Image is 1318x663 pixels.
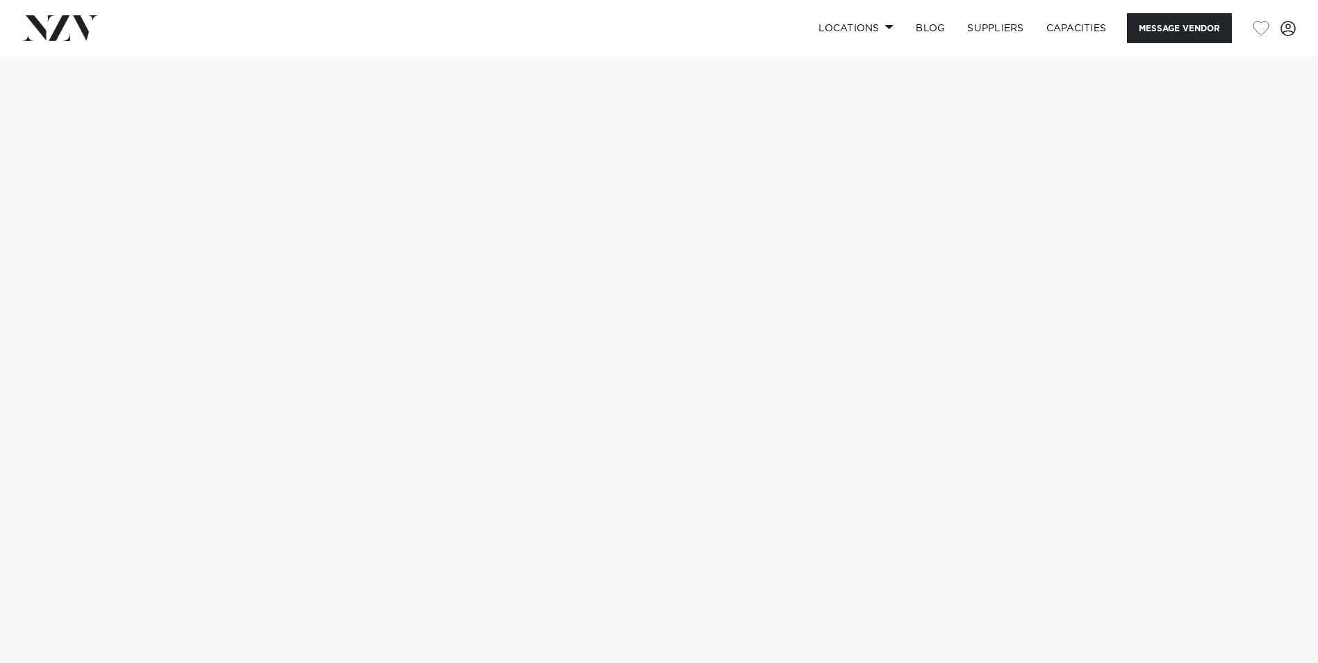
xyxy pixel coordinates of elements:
button: Message Vendor [1127,13,1232,43]
a: SUPPLIERS [956,13,1035,43]
a: Capacities [1035,13,1118,43]
img: nzv-logo.png [22,15,98,40]
a: Locations [807,13,905,43]
a: BLOG [905,13,956,43]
